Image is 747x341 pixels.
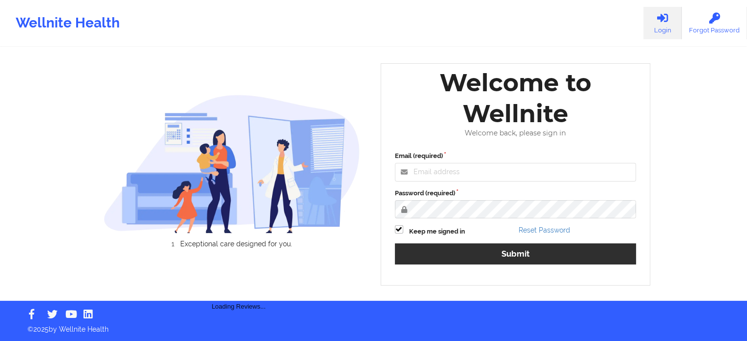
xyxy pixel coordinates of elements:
li: Exceptional care designed for you. [112,240,360,248]
button: Submit [395,243,636,264]
label: Keep me signed in [409,227,465,236]
a: Forgot Password [682,7,747,39]
div: Welcome to Wellnite [388,67,643,129]
div: Loading Reviews... [104,264,374,312]
a: Reset Password [519,226,570,234]
a: Login [643,7,682,39]
input: Email address [395,163,636,182]
p: © 2025 by Wellnite Health [21,317,726,334]
label: Email (required) [395,151,636,161]
label: Password (required) [395,188,636,198]
img: wellnite-auth-hero_200.c722682e.png [104,94,360,233]
div: Welcome back, please sign in [388,129,643,137]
